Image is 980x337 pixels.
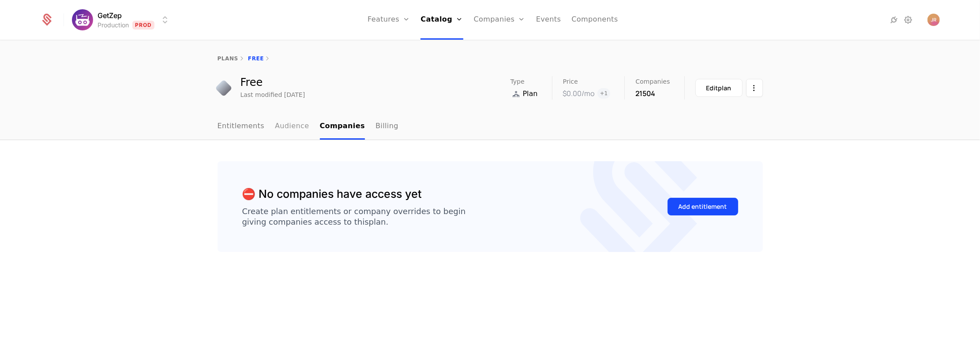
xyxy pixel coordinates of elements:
img: GetZep [72,9,93,30]
div: Edit plan [706,84,732,93]
span: Price [563,78,578,85]
span: GetZep [98,10,122,21]
a: Entitlements [218,114,265,140]
a: plans [218,56,238,62]
a: Audience [275,114,309,140]
button: Select environment [75,10,171,30]
nav: Main [218,114,763,140]
a: Billing [375,114,398,140]
button: Open user button [927,14,940,26]
span: Companies [635,78,670,85]
div: Last modified [DATE] [240,90,305,99]
button: Select action [746,79,763,97]
ul: Choose Sub Page [218,114,398,140]
button: Editplan [695,79,743,97]
span: Type [511,78,525,85]
a: Settings [903,15,913,25]
div: ⛔️ No companies have access yet [242,186,422,203]
img: Jack Ryan [927,14,940,26]
span: Prod [132,21,155,30]
a: Companies [320,114,365,140]
div: Create plan entitlements or company overrides to begin giving companies access to this plan . [242,206,466,227]
div: Free [240,77,305,88]
div: 21504 [635,88,670,99]
div: $0.00 /mo [563,88,595,99]
div: Add entitlement [679,202,727,211]
span: Plan [523,89,538,99]
div: Production [98,21,129,30]
button: Add entitlement [668,198,738,215]
a: Integrations [889,15,899,25]
span: + 1 [597,88,611,99]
